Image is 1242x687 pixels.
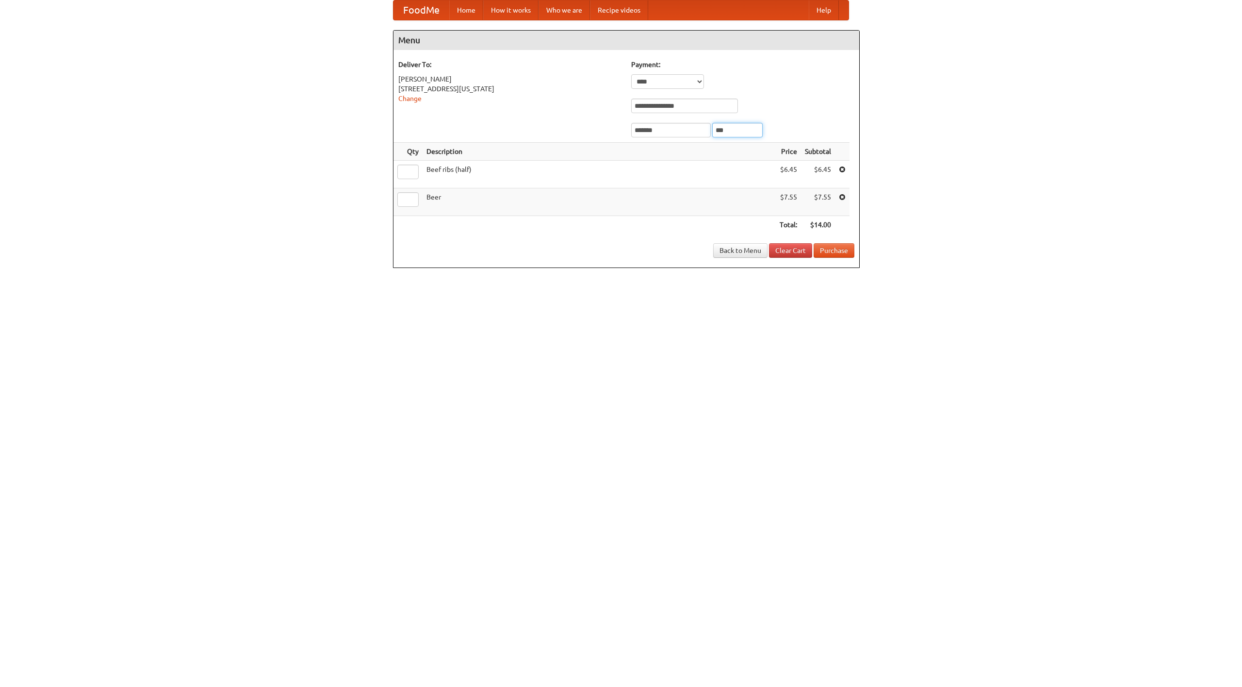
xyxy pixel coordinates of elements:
[393,0,449,20] a: FoodMe
[398,60,621,69] h5: Deliver To:
[801,161,835,188] td: $6.45
[769,243,812,258] a: Clear Cart
[776,161,801,188] td: $6.45
[539,0,590,20] a: Who we are
[713,243,768,258] a: Back to Menu
[449,0,483,20] a: Home
[776,216,801,234] th: Total:
[423,188,776,216] td: Beer
[393,143,423,161] th: Qty
[393,31,859,50] h4: Menu
[423,161,776,188] td: Beef ribs (half)
[631,60,854,69] h5: Payment:
[483,0,539,20] a: How it works
[809,0,839,20] a: Help
[398,95,422,102] a: Change
[776,188,801,216] td: $7.55
[814,243,854,258] button: Purchase
[801,216,835,234] th: $14.00
[398,84,621,94] div: [STREET_ADDRESS][US_STATE]
[423,143,776,161] th: Description
[801,143,835,161] th: Subtotal
[801,188,835,216] td: $7.55
[776,143,801,161] th: Price
[398,74,621,84] div: [PERSON_NAME]
[590,0,648,20] a: Recipe videos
